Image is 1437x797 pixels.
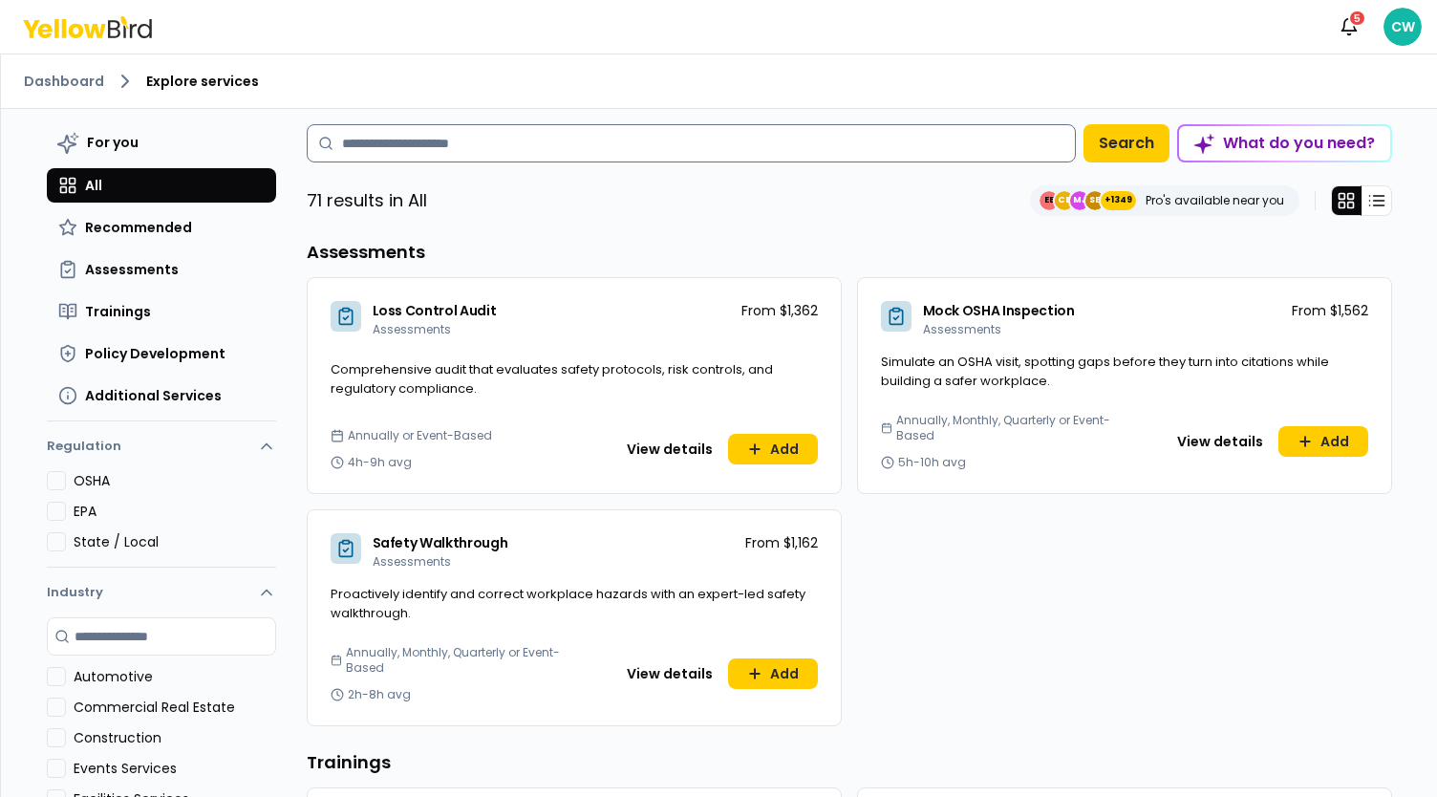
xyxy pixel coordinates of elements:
span: EE [1040,191,1059,210]
p: Pro's available near you [1146,193,1284,208]
span: Safety Walkthrough [373,533,508,552]
span: 5h-10h avg [898,455,966,470]
button: Trainings [47,294,276,329]
button: View details [615,434,724,464]
button: 5 [1330,8,1368,46]
span: Recommended [85,218,192,237]
button: Regulation [47,429,276,471]
span: Explore services [146,72,259,91]
span: Assessments [923,321,1001,337]
span: Annually or Event-Based [348,428,492,443]
span: Annually, Monthly, Quarterly or Event-Based [896,413,1117,443]
div: 5 [1348,10,1366,27]
span: All [85,176,102,195]
label: Construction [74,728,276,747]
span: Simulate an OSHA visit, spotting gaps before they turn into citations while building a safer work... [881,353,1329,390]
label: OSHA [74,471,276,490]
span: 2h-8h avg [348,687,411,702]
span: For you [87,133,139,152]
p: From $1,162 [745,533,818,552]
span: Loss Control Audit [373,301,497,320]
span: Assessments [373,321,451,337]
button: Add [728,434,818,464]
button: Search [1083,124,1169,162]
span: Assessments [373,553,451,570]
button: View details [615,658,724,689]
span: Policy Development [85,344,225,363]
button: Assessments [47,252,276,287]
p: From $1,362 [741,301,818,320]
p: 71 results in All [307,187,427,214]
span: Proactively identify and correct workplace hazards with an expert-led safety walkthrough. [331,585,805,622]
label: Automotive [74,667,276,686]
button: Add [1278,426,1368,457]
button: What do you need? [1177,124,1392,162]
label: Commercial Real Estate [74,698,276,717]
h3: Assessments [307,239,1392,266]
span: Comprehensive audit that evaluates safety protocols, risk controls, and regulatory compliance. [331,360,773,398]
span: SE [1085,191,1105,210]
div: Regulation [47,471,276,567]
button: For you [47,124,276,161]
button: Add [728,658,818,689]
span: Mock OSHA Inspection [923,301,1075,320]
button: Policy Development [47,336,276,371]
span: Trainings [85,302,151,321]
button: Industry [47,568,276,617]
label: Events Services [74,759,276,778]
button: Recommended [47,210,276,245]
span: MJ [1070,191,1089,210]
p: From $1,562 [1292,301,1368,320]
span: Additional Services [85,386,222,405]
span: Annually, Monthly, Quarterly or Event-Based [346,645,567,676]
div: What do you need? [1179,126,1390,161]
label: State / Local [74,532,276,551]
span: +1349 [1105,191,1132,210]
nav: breadcrumb [24,70,1414,93]
span: CE [1055,191,1074,210]
span: 4h-9h avg [348,455,412,470]
span: Assessments [85,260,179,279]
button: Additional Services [47,378,276,413]
a: Dashboard [24,72,104,91]
button: All [47,168,276,203]
label: EPA [74,502,276,521]
span: CW [1383,8,1422,46]
button: View details [1166,426,1275,457]
h3: Trainings [307,749,1392,776]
